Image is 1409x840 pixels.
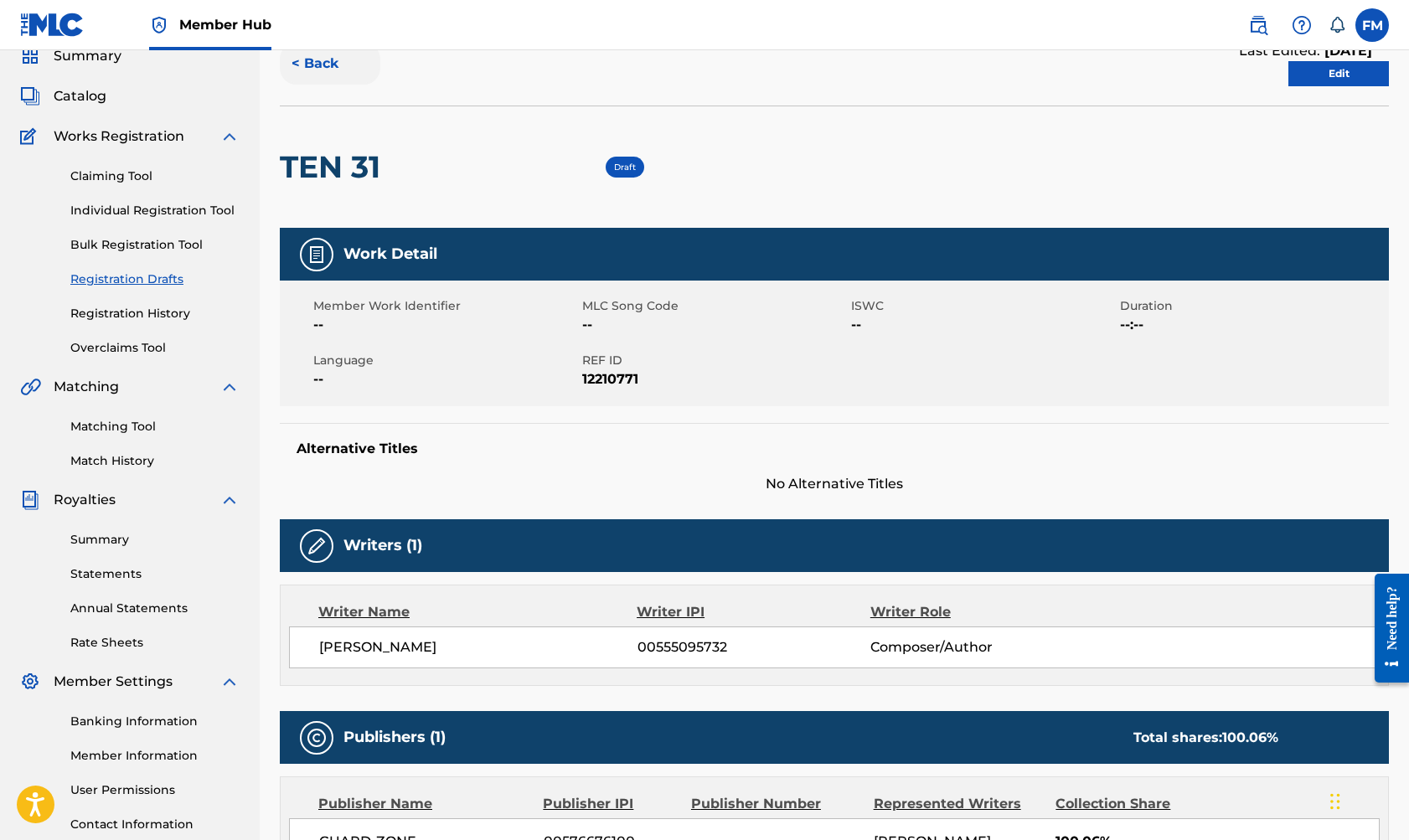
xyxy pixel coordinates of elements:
[280,474,1389,494] span: No Alternative Titles
[219,377,240,397] img: expand
[1285,8,1319,42] div: Help
[70,713,240,730] a: Banking Information
[1248,15,1268,35] img: search
[149,15,169,35] img: Top Rightsholder
[874,794,1044,814] div: Represented Writers
[1239,41,1372,61] div: Last Edited:
[70,781,240,799] a: User Permissions
[870,602,1082,622] div: Writer Role
[297,441,1372,457] h5: Alternative Titles
[1330,776,1340,827] div: Drag
[319,637,637,657] span: [PERSON_NAME]
[70,167,240,185] a: Claiming Tool
[343,728,446,747] h5: Publishers (1)
[70,305,240,322] a: Registration History
[343,536,422,555] h5: Writers (1)
[1055,794,1215,814] div: Collection Share
[1320,43,1372,59] span: [DATE]
[1325,760,1409,840] iframe: Chat Widget
[70,565,240,583] a: Statements
[1133,728,1278,748] div: Total shares:
[543,794,679,814] div: Publisher IPI
[1292,15,1312,35] img: help
[70,418,240,435] a: Matching Tool
[70,452,240,470] a: Match History
[313,315,578,335] span: --
[219,490,240,510] img: expand
[54,377,119,397] span: Matching
[1241,8,1275,42] a: Public Search
[318,602,637,622] div: Writer Name
[582,352,847,369] span: REF ID
[20,46,40,66] img: Summary
[70,816,240,833] a: Contact Information
[313,369,578,389] span: --
[1120,297,1385,315] span: Duration
[851,297,1116,315] span: ISWC
[307,728,327,748] img: Publishers
[70,202,240,219] a: Individual Registration Tool
[313,352,578,369] span: Language
[307,245,327,265] img: Work Detail
[313,297,578,315] span: Member Work Identifier
[318,794,530,814] div: Publisher Name
[54,86,106,106] span: Catalog
[54,46,121,66] span: Summary
[343,245,437,264] h5: Work Detail
[1288,61,1389,86] a: Edit
[582,369,847,389] span: 12210771
[54,490,116,510] span: Royalties
[614,162,636,173] span: Draft
[582,297,847,315] span: MLC Song Code
[280,148,389,186] h2: TEN 31
[280,43,380,85] button: < Back
[20,672,40,692] img: Member Settings
[70,634,240,652] a: Rate Sheets
[870,637,1082,657] span: Composer/Author
[70,271,240,288] a: Registration Drafts
[20,126,42,147] img: Works Registration
[20,13,85,37] img: MLC Logo
[70,236,240,254] a: Bulk Registration Tool
[637,602,870,622] div: Writer IPI
[179,15,271,34] span: Member Hub
[691,794,861,814] div: Publisher Number
[1355,8,1389,42] div: User Menu
[637,637,870,657] span: 00555095732
[20,490,40,510] img: Royalties
[70,339,240,357] a: Overclaims Tool
[20,86,40,106] img: Catalog
[1120,315,1385,335] span: --:--
[20,377,41,397] img: Matching
[70,600,240,617] a: Annual Statements
[20,46,121,66] a: SummarySummary
[54,672,173,692] span: Member Settings
[70,747,240,765] a: Member Information
[219,126,240,147] img: expand
[1222,729,1278,745] span: 100.06 %
[307,536,327,556] img: Writers
[851,315,1116,335] span: --
[219,672,240,692] img: expand
[20,86,106,106] a: CatalogCatalog
[70,531,240,549] a: Summary
[54,126,184,147] span: Works Registration
[1329,17,1345,33] div: Notifications
[1362,557,1409,700] iframe: Resource Center
[582,315,847,335] span: --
